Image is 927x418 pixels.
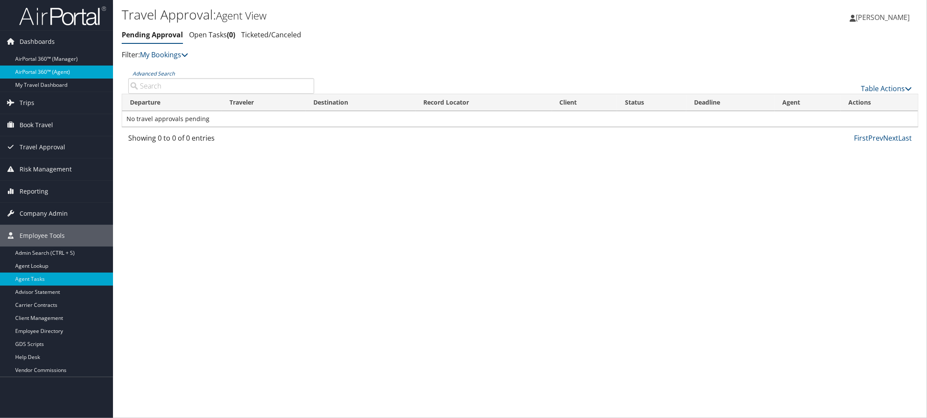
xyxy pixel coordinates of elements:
[617,94,687,111] th: Status: activate to sort column ascending
[122,111,918,127] td: No travel approvals pending
[856,13,910,22] span: [PERSON_NAME]
[20,225,65,247] span: Employee Tools
[222,94,306,111] th: Traveler: activate to sort column ascending
[122,30,183,39] a: Pending Approval
[686,94,774,111] th: Deadline: activate to sort column descending
[216,8,266,23] small: Agent View
[189,30,235,39] a: Open Tasks0
[20,114,53,136] span: Book Travel
[19,6,106,26] img: airportal-logo.png
[841,94,918,111] th: Actions
[861,84,912,93] a: Table Actions
[227,30,235,39] span: 0
[133,70,175,77] a: Advanced Search
[128,78,314,94] input: Advanced Search
[140,50,188,59] a: My Bookings
[20,158,72,180] span: Risk Management
[122,94,222,111] th: Departure: activate to sort column ascending
[20,31,55,53] span: Dashboards
[128,133,314,148] div: Showing 0 to 0 of 0 entries
[775,94,841,111] th: Agent: activate to sort column ascending
[883,133,898,143] a: Next
[854,133,868,143] a: First
[20,181,48,202] span: Reporting
[868,133,883,143] a: Prev
[122,49,653,61] p: Filter:
[122,6,653,24] h1: Travel Approval:
[20,136,65,158] span: Travel Approval
[20,92,34,114] span: Trips
[306,94,415,111] th: Destination: activate to sort column ascending
[241,30,301,39] a: Ticketed/Canceled
[20,203,68,224] span: Company Admin
[415,94,552,111] th: Record Locator: activate to sort column ascending
[850,4,918,30] a: [PERSON_NAME]
[898,133,912,143] a: Last
[552,94,617,111] th: Client: activate to sort column ascending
